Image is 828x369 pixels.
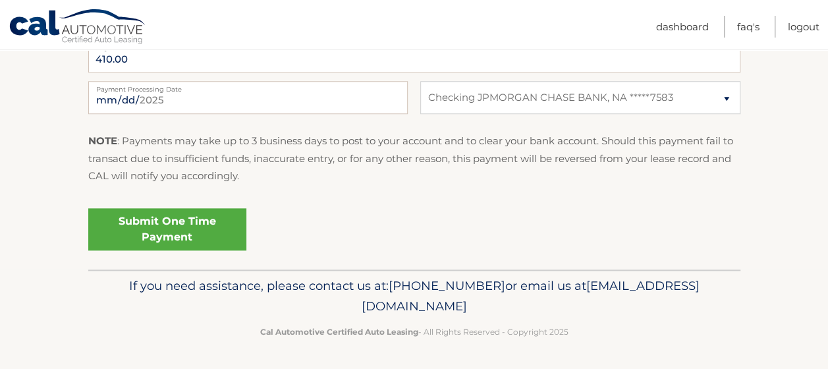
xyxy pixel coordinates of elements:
strong: NOTE [88,134,117,147]
input: Payment Date [88,81,408,114]
p: - All Rights Reserved - Copyright 2025 [97,325,732,339]
a: Cal Automotive [9,9,147,47]
a: Logout [788,16,819,38]
a: Submit One Time Payment [88,208,246,250]
p: : Payments may take up to 3 business days to post to your account and to clear your bank account.... [88,132,740,184]
span: [PHONE_NUMBER] [389,278,505,293]
label: Payment Processing Date [88,81,408,92]
input: Payment Amount [88,40,740,72]
strong: Cal Automotive Certified Auto Leasing [260,327,418,337]
p: If you need assistance, please contact us at: or email us at [97,275,732,318]
a: Dashboard [656,16,709,38]
a: FAQ's [737,16,759,38]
